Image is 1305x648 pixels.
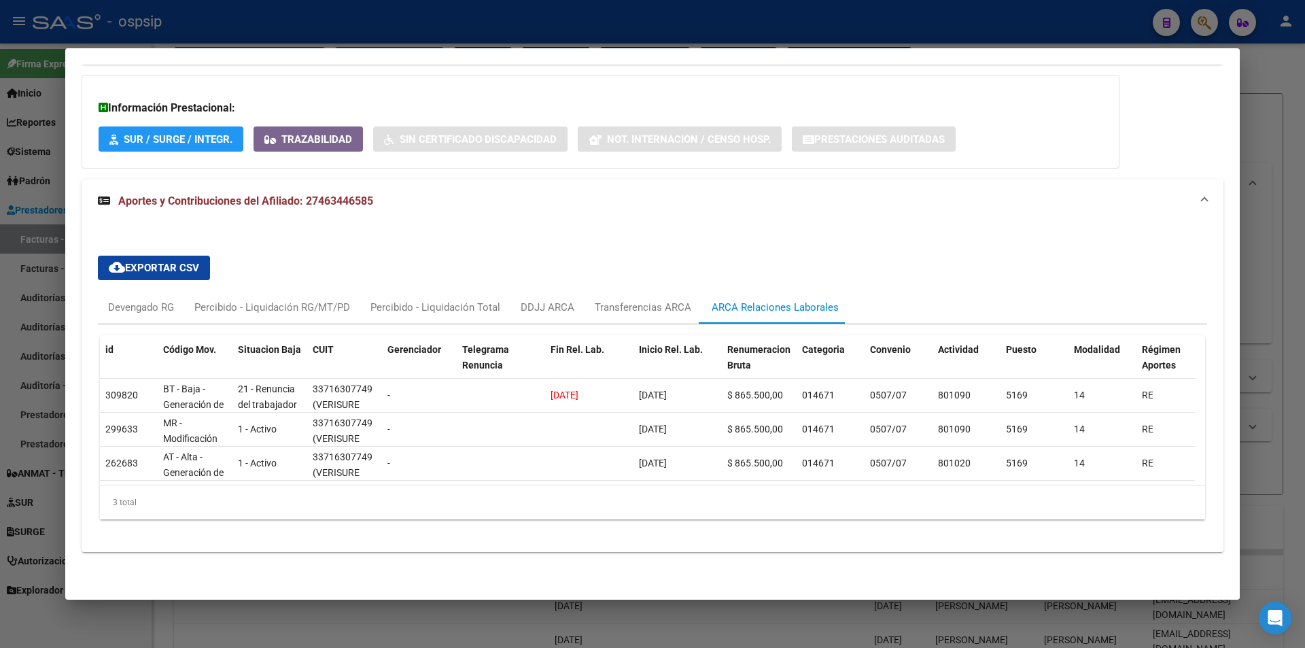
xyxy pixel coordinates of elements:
[1136,335,1204,395] datatable-header-cell: Régimen Aportes
[551,344,604,355] span: Fin Rel. Lab.
[802,424,835,434] span: 014671
[797,335,865,395] datatable-header-cell: Categoria
[105,458,138,468] span: 262683
[870,390,907,400] span: 0507/07
[462,344,509,371] span: Telegrama Renuncia
[370,300,500,315] div: Percibido - Liquidación Total
[607,133,771,146] span: Not. Internacion / Censo Hosp.
[727,390,783,400] span: $ 865.500,00
[457,335,545,395] datatable-header-cell: Telegrama Renuncia
[400,133,557,146] span: Sin Certificado Discapacidad
[281,133,352,146] span: Trazabilidad
[313,449,372,465] div: 33716307749
[387,458,390,468] span: -
[802,344,845,355] span: Categoria
[1074,344,1120,355] span: Modalidad
[382,335,457,395] datatable-header-cell: Gerenciador
[1142,424,1153,434] span: RE
[938,390,971,400] span: 801090
[639,344,703,355] span: Inicio Rel. Lab.
[313,381,372,397] div: 33716307749
[792,126,956,152] button: Prestaciones Auditadas
[727,344,790,371] span: Renumeracion Bruta
[865,335,933,395] datatable-header-cell: Convenio
[727,458,783,468] span: $ 865.500,00
[870,458,907,468] span: 0507/07
[254,126,363,152] button: Trazabilidad
[313,344,334,355] span: CUIT
[100,335,158,395] datatable-header-cell: id
[802,390,835,400] span: 014671
[1006,424,1028,434] span: 5169
[232,335,307,395] datatable-header-cell: Situacion Baja
[109,259,125,275] mat-icon: cloud_download
[938,424,971,434] span: 801090
[105,390,138,400] span: 309820
[1006,390,1028,400] span: 5169
[639,458,667,468] span: [DATE]
[105,344,114,355] span: id
[870,424,907,434] span: 0507/07
[82,223,1223,552] div: Aportes y Contribuciones del Afiliado: 27463446585
[158,335,232,395] datatable-header-cell: Código Mov.
[313,415,372,431] div: 33716307749
[82,180,1223,223] mat-expansion-panel-header: Aportes y Contribuciones del Afiliado: 27463446585
[99,100,1102,116] h3: Información Prestacional:
[938,344,979,355] span: Actividad
[1074,390,1085,400] span: 14
[595,300,691,315] div: Transferencias ARCA
[313,433,370,506] span: (VERISURE ARGENTINA MONITOREO DE ALARMAS SA)
[870,344,911,355] span: Convenio
[712,300,839,315] div: ARCA Relaciones Laborales
[307,335,382,395] datatable-header-cell: CUIT
[387,390,390,400] span: -
[1006,344,1037,355] span: Puesto
[933,335,1000,395] datatable-header-cell: Actividad
[313,399,370,472] span: (VERISURE ARGENTINA MONITOREO DE ALARMAS SA)
[722,335,797,395] datatable-header-cell: Renumeracion Bruta
[802,458,835,468] span: 014671
[1006,458,1028,468] span: 5169
[545,335,633,395] datatable-header-cell: Fin Rel. Lab.
[639,390,667,400] span: [DATE]
[238,424,277,434] span: 1 - Activo
[814,133,945,146] span: Prestaciones Auditadas
[1259,602,1291,634] div: Open Intercom Messenger
[1142,390,1153,400] span: RE
[238,458,277,468] span: 1 - Activo
[238,344,301,355] span: Situacion Baja
[124,133,232,146] span: SUR / SURGE / INTEGR.
[373,126,568,152] button: Sin Certificado Discapacidad
[163,383,224,426] span: BT - Baja - Generación de Clave
[938,458,971,468] span: 801020
[98,256,210,280] button: Exportar CSV
[1074,458,1085,468] span: 14
[727,424,783,434] span: $ 865.500,00
[108,300,174,315] div: Devengado RG
[99,126,243,152] button: SUR / SURGE / INTEGR.
[551,390,578,400] span: [DATE]
[163,344,216,355] span: Código Mov.
[105,424,138,434] span: 299633
[1074,424,1085,434] span: 14
[100,485,1205,519] div: 3 total
[109,262,199,274] span: Exportar CSV
[1142,458,1153,468] span: RE
[633,335,722,395] datatable-header-cell: Inicio Rel. Lab.
[163,451,224,494] span: AT - Alta - Generación de clave
[194,300,350,315] div: Percibido - Liquidación RG/MT/PD
[578,126,782,152] button: Not. Internacion / Censo Hosp.
[387,424,390,434] span: -
[313,467,370,540] span: (VERISURE ARGENTINA MONITOREO DE ALARMAS SA)
[639,424,667,434] span: [DATE]
[163,417,227,490] span: MR - Modificación de datos en la relación CUIT –CUIL
[1142,344,1181,371] span: Régimen Aportes
[1000,335,1068,395] datatable-header-cell: Puesto
[1068,335,1136,395] datatable-header-cell: Modalidad
[521,300,574,315] div: DDJJ ARCA
[238,383,297,472] span: 21 - Renuncia del trabajador / ART.240 - LCT / ART.64 Inc.a) L22248 y otras
[387,344,441,355] span: Gerenciador
[118,194,373,207] span: Aportes y Contribuciones del Afiliado: 27463446585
